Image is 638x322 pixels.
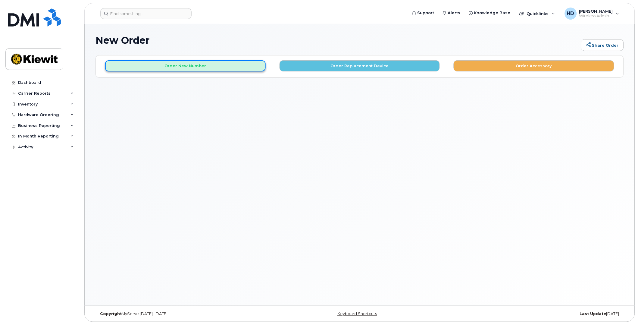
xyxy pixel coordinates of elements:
[337,311,377,316] a: Keyboard Shortcuts
[448,311,624,316] div: [DATE]
[454,60,614,71] button: Order Accessory
[100,311,122,316] strong: Copyright
[612,296,633,317] iframe: Messenger Launcher
[105,60,266,71] button: Order New Number
[580,311,606,316] strong: Last Update
[95,35,578,46] h1: New Order
[280,60,440,71] button: Order Replacement Device
[95,311,272,316] div: MyServe [DATE]–[DATE]
[581,39,624,51] a: Share Order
